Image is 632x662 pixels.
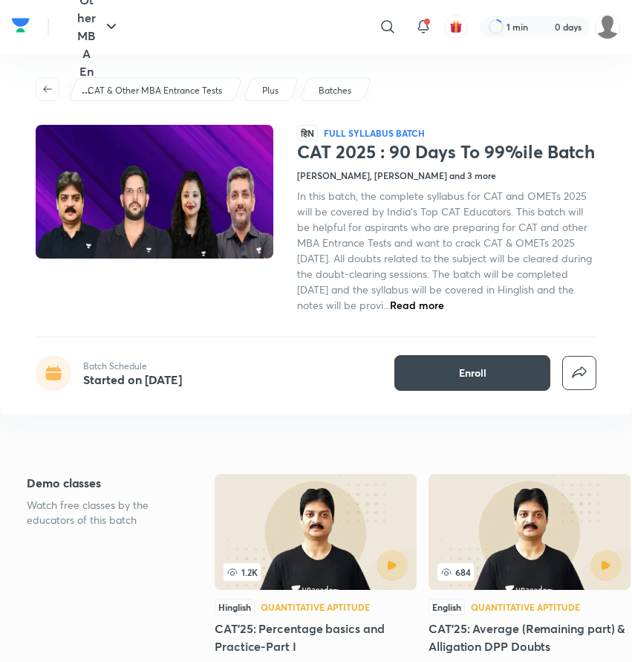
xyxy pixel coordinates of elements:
[83,360,182,373] p: Batch Schedule
[215,620,417,655] h5: CAT'25: Percentage basics and Practice-Part I
[260,84,281,97] a: Plus
[297,141,596,163] h1: CAT 2025 : 90 Days To 99%ile Batch
[33,123,276,260] img: Thumbnail
[262,84,278,97] p: Plus
[390,298,444,312] span: Read more
[324,127,425,139] p: Full Syllabus Batch
[449,20,463,33] img: avatar
[471,603,580,611] div: Quantitative Aptitude
[297,189,592,312] span: In this batch, the complete syllabus for CAT and OMETs 2025 will be covered by India's Top CAT Ed...
[261,603,370,611] div: Quantitative Aptitude
[316,84,354,97] a: Batches
[12,14,30,40] a: Company Logo
[215,599,255,615] div: Hinglish
[297,125,318,141] span: हिN
[83,371,182,387] h4: Started on [DATE]
[85,84,225,97] a: CAT & Other MBA Entrance Tests
[437,563,474,581] span: 684
[429,599,465,615] div: English
[595,14,620,39] img: Coolm
[27,474,176,492] h5: Demo classes
[429,620,631,655] h5: CAT'25: Average (Remaining part) & Alligation DPP Doubts
[297,169,496,182] h4: [PERSON_NAME], [PERSON_NAME] and 3 more
[12,14,30,36] img: Company Logo
[394,355,550,391] button: Enroll
[459,366,486,380] span: Enroll
[224,563,261,581] span: 1.2K
[319,84,351,97] p: Batches
[88,84,222,97] p: CAT & Other MBA Entrance Tests
[27,498,176,528] p: Watch free classes by the educators of this batch
[537,19,552,34] img: streak
[444,15,468,39] button: avatar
